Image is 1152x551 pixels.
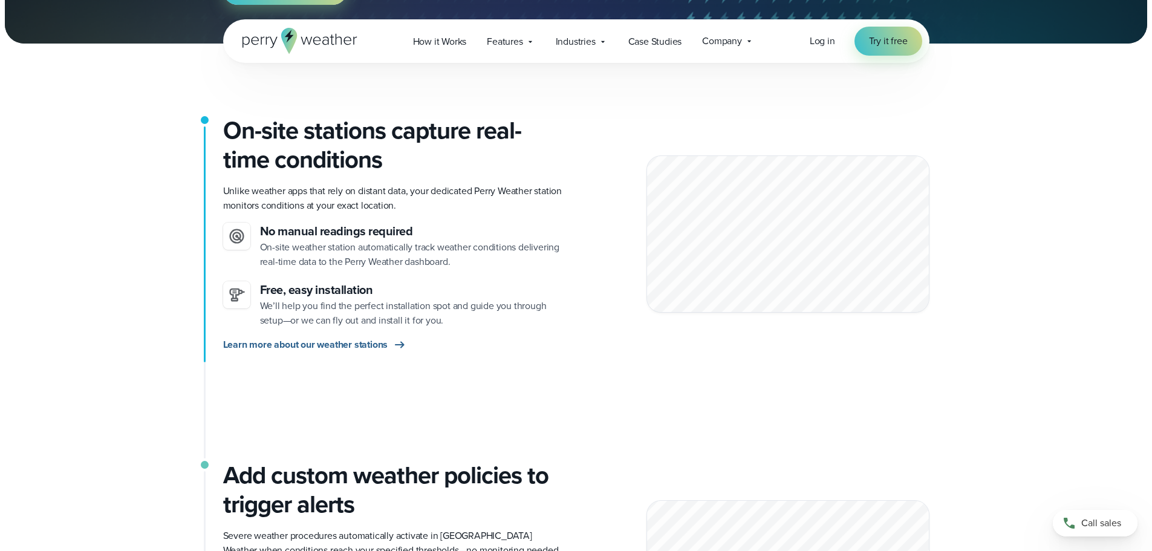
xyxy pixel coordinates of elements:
span: How it Works [413,34,467,49]
h3: No manual readings required [260,223,567,240]
h3: Free, easy installation [260,281,567,299]
a: Case Studies [618,29,692,54]
span: Features [487,34,522,49]
span: Industries [556,34,596,49]
h3: Add custom weather policies to trigger alerts [223,461,567,519]
span: Learn more about our weather stations [223,337,388,352]
a: Learn more about our weather stations [223,337,408,352]
a: Try it free [854,27,922,56]
a: How it Works [403,29,477,54]
p: On-site weather station automatically track weather conditions delivering real-time data to the P... [260,240,567,269]
p: Unlike weather apps that rely on distant data, your dedicated Perry Weather station monitors cond... [223,184,567,213]
h2: On-site stations capture real-time conditions [223,116,567,174]
span: Try it free [869,34,908,48]
p: We’ll help you find the perfect installation spot and guide you through setup—or we can fly out a... [260,299,567,328]
a: Call sales [1053,510,1137,536]
span: Company [702,34,742,48]
a: Log in [810,34,835,48]
span: Case Studies [628,34,682,49]
span: Call sales [1081,516,1121,530]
